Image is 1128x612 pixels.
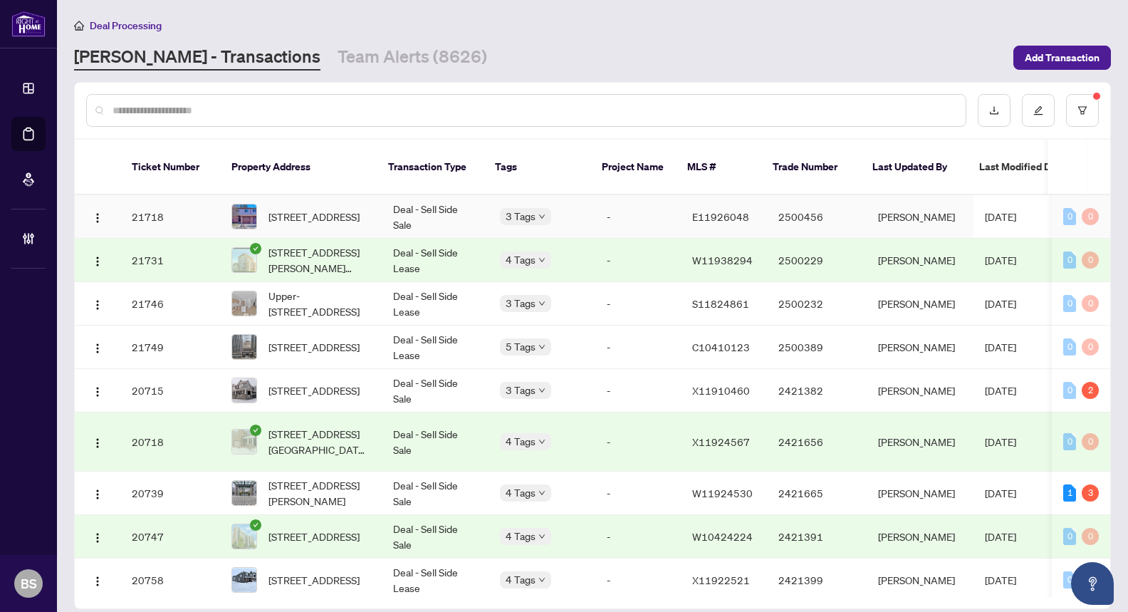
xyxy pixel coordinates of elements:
[506,484,536,501] span: 4 Tags
[595,369,681,413] td: -
[767,515,867,559] td: 2421391
[692,435,750,448] span: X11924567
[92,212,103,224] img: Logo
[506,251,536,268] span: 4 Tags
[120,326,220,369] td: 21749
[268,572,360,588] span: [STREET_ADDRESS]
[120,472,220,515] td: 20739
[506,528,536,544] span: 4 Tags
[86,336,109,358] button: Logo
[767,282,867,326] td: 2500232
[1063,208,1076,225] div: 0
[506,382,536,398] span: 3 Tags
[767,369,867,413] td: 2421382
[1082,295,1099,312] div: 0
[1033,105,1043,115] span: edit
[1013,46,1111,70] button: Add Transaction
[595,282,681,326] td: -
[985,574,1016,586] span: [DATE]
[1063,571,1076,588] div: 0
[268,477,370,509] span: [STREET_ADDRESS][PERSON_NAME]
[1082,251,1099,269] div: 0
[120,282,220,326] td: 21746
[506,208,536,224] span: 3 Tags
[867,369,973,413] td: [PERSON_NAME]
[1025,46,1100,69] span: Add Transaction
[1082,433,1099,450] div: 0
[538,438,545,445] span: down
[382,239,489,282] td: Deal - Sell Side Lease
[120,413,220,472] td: 20718
[692,384,750,397] span: X11910460
[120,369,220,413] td: 20715
[595,413,681,472] td: -
[985,254,1016,266] span: [DATE]
[268,529,360,544] span: [STREET_ADDRESS]
[538,300,545,307] span: down
[92,386,103,398] img: Logo
[538,387,545,394] span: down
[867,326,973,369] td: [PERSON_NAME]
[867,559,973,602] td: [PERSON_NAME]
[250,425,261,436] span: check-circle
[232,430,256,454] img: thumbnail-img
[120,239,220,282] td: 21731
[382,515,489,559] td: Deal - Sell Side Sale
[268,244,370,276] span: [STREET_ADDRESS][PERSON_NAME][PERSON_NAME][PERSON_NAME]
[867,195,973,239] td: [PERSON_NAME]
[484,140,590,195] th: Tags
[86,379,109,402] button: Logo
[538,213,545,220] span: down
[867,282,973,326] td: [PERSON_NAME]
[985,384,1016,397] span: [DATE]
[692,210,749,223] span: E11926048
[985,530,1016,543] span: [DATE]
[985,487,1016,499] span: [DATE]
[1063,382,1076,399] div: 0
[767,326,867,369] td: 2500389
[506,338,536,355] span: 5 Tags
[867,239,973,282] td: [PERSON_NAME]
[250,519,261,531] span: check-circle
[268,209,360,224] span: [STREET_ADDRESS]
[232,378,256,403] img: thumbnail-img
[1063,528,1076,545] div: 0
[232,335,256,359] img: thumbnail-img
[761,140,861,195] th: Trade Number
[968,140,1096,195] th: Last Modified Date
[867,515,973,559] td: [PERSON_NAME]
[1082,484,1099,502] div: 3
[861,140,968,195] th: Last Updated By
[692,487,753,499] span: W11924530
[1066,94,1099,127] button: filter
[92,532,103,544] img: Logo
[692,297,749,310] span: S11824861
[538,343,545,351] span: down
[338,45,487,71] a: Team Alerts (8626)
[268,339,360,355] span: [STREET_ADDRESS]
[120,195,220,239] td: 21718
[1063,433,1076,450] div: 0
[86,430,109,453] button: Logo
[595,559,681,602] td: -
[232,568,256,592] img: thumbnail-img
[86,482,109,504] button: Logo
[232,248,256,272] img: thumbnail-img
[595,515,681,559] td: -
[595,195,681,239] td: -
[676,140,761,195] th: MLS #
[86,205,109,228] button: Logo
[538,576,545,584] span: down
[92,343,103,354] img: Logo
[1063,484,1076,502] div: 1
[538,533,545,540] span: down
[506,433,536,450] span: 4 Tags
[382,326,489,369] td: Deal - Sell Side Lease
[767,239,867,282] td: 2500229
[120,559,220,602] td: 20758
[21,574,37,593] span: BS
[1077,105,1087,115] span: filter
[538,489,545,497] span: down
[692,574,750,586] span: X11922521
[985,210,1016,223] span: [DATE]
